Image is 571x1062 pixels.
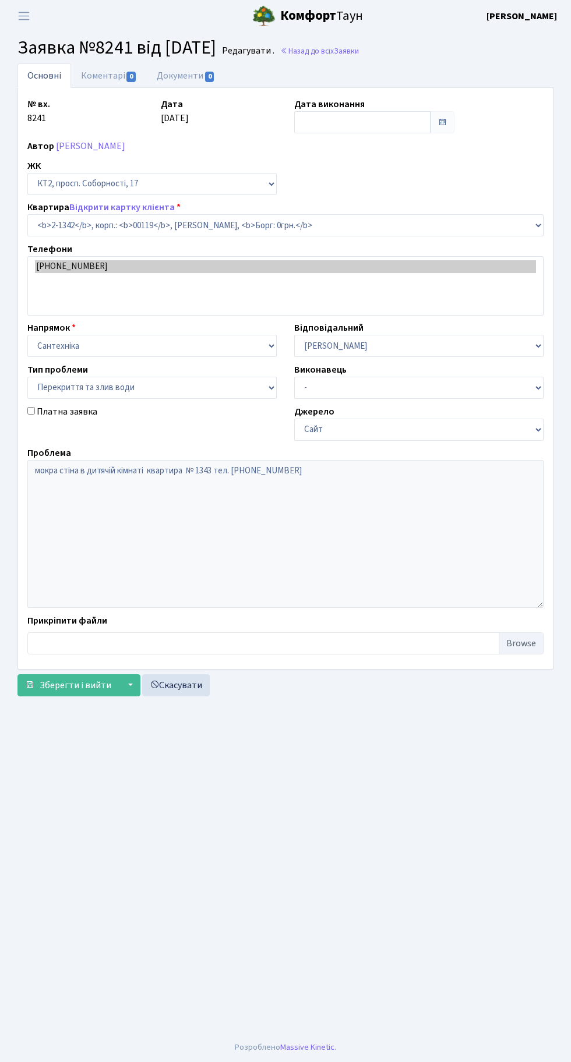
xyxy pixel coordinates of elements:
label: Джерело [294,405,334,419]
div: 8241 [19,97,152,133]
option: [PHONE_NUMBER] [35,260,536,273]
img: logo.png [252,5,276,28]
a: Основні [17,63,71,88]
label: Платна заявка [37,405,97,419]
label: Проблема [27,446,71,460]
button: Переключити навігацію [9,6,38,26]
label: Телефони [27,242,72,256]
label: Відповідальний [294,321,364,335]
a: [PERSON_NAME] [56,140,125,153]
a: Документи [147,63,225,88]
span: Заявки [334,45,359,56]
span: Заявка №8241 від [DATE] [17,34,216,61]
label: Виконавець [294,363,347,377]
label: ЖК [27,159,41,173]
div: Розроблено . [235,1041,336,1054]
b: Комфорт [280,6,336,25]
select: ) [27,377,277,399]
label: Дата виконання [294,97,365,111]
label: № вх. [27,97,50,111]
label: Прикріпити файли [27,614,107,628]
label: Дата [161,97,183,111]
label: Напрямок [27,321,76,335]
div: [DATE] [152,97,285,133]
small: Редагувати . [220,45,274,56]
a: Назад до всіхЗаявки [280,45,359,56]
b: [PERSON_NAME] [487,10,557,23]
textarea: мокра стіна в дитячій кімнаті квартира № 1343 тел. [PHONE_NUMBER] [27,460,544,608]
span: Зберегти і вийти [40,679,111,692]
a: Скасувати [142,674,210,696]
label: Квартира [27,200,181,214]
label: Автор [27,139,54,153]
a: Massive Kinetic [280,1041,334,1053]
span: Таун [280,6,363,26]
span: 0 [126,72,136,82]
a: Коментарі [71,63,147,88]
label: Тип проблеми [27,363,88,377]
span: 0 [205,72,214,82]
select: ) [27,214,544,236]
a: Відкрити картку клієнта [69,201,175,214]
a: [PERSON_NAME] [487,9,557,23]
button: Зберегти і вийти [17,674,119,696]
